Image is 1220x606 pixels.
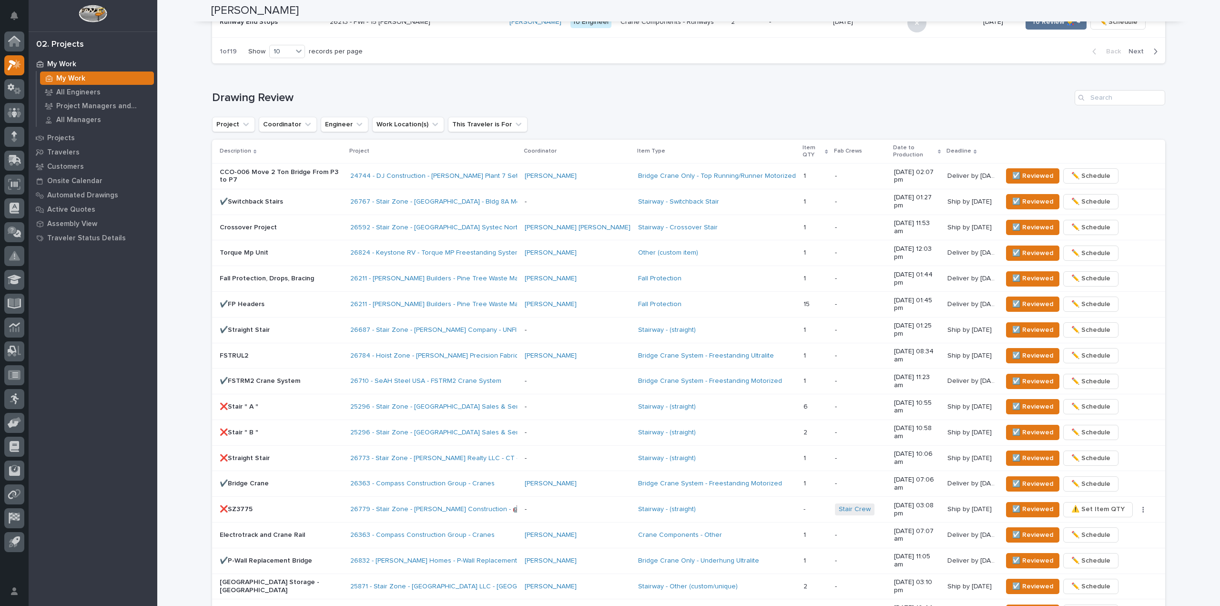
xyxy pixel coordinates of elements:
[638,249,698,257] a: Other (custom item)
[803,350,808,360] p: 1
[894,553,940,569] p: [DATE] 11:05 am
[803,143,823,160] p: Item QTY
[803,196,808,206] p: 1
[947,503,994,514] p: Ship by [DATE]
[835,172,886,180] p: -
[638,454,696,462] a: Stairway - (straight)
[803,222,808,232] p: 1
[37,113,157,126] a: All Managers
[270,47,293,57] div: 10
[1006,527,1059,543] button: ☑️ Reviewed
[1063,476,1118,492] button: ✏️ Schedule
[894,194,940,210] p: [DATE] 01:27 pm
[1006,451,1059,466] button: ☑️ Reviewed
[1006,476,1059,492] button: ☑️ Reviewed
[835,300,886,308] p: -
[525,326,630,334] p: -
[947,196,994,206] p: Ship by [DATE]
[1071,247,1110,259] span: ✏️ Schedule
[1012,222,1053,233] span: ☑️ Reviewed
[1012,427,1053,438] span: ☑️ Reviewed
[803,452,808,462] p: 1
[835,275,886,283] p: -
[835,429,886,437] p: -
[1006,322,1059,338] button: ☑️ Reviewed
[509,18,561,26] a: [PERSON_NAME]
[1071,581,1110,592] span: ✏️ Schedule
[638,224,718,232] a: Stairway - Crossover Stair
[1063,220,1118,235] button: ✏️ Schedule
[947,273,996,283] p: Deliver by [DATE]
[1071,222,1110,233] span: ✏️ Schedule
[894,450,940,466] p: [DATE] 10:06 am
[947,222,994,232] p: Ship by [DATE]
[212,7,1165,37] tr: Runway End Stops26213 - PWI - 15 [PERSON_NAME][PERSON_NAME] To EngineerCrane Components - Runways...
[1012,376,1053,387] span: ☑️ Reviewed
[1071,555,1110,566] span: ✏️ Schedule
[220,352,343,360] p: FSTRUL2
[834,146,862,156] p: Fab Crews
[638,172,796,180] a: Bridge Crane Only - Top Running/Runner Motorized
[894,245,940,261] p: [DATE] 12:03 pm
[620,18,723,26] p: Crane Components - Runways
[638,583,738,591] a: Stairway - Other (custom/unique)
[56,102,150,111] p: Project Managers and Engineers
[803,503,807,514] p: -
[350,583,661,591] a: 25871 - Stair Zone - [GEOGRAPHIC_DATA] LLC - [GEOGRAPHIC_DATA] Storage - [GEOGRAPHIC_DATA]
[330,18,497,26] p: 26213 - PWI - 15 [PERSON_NAME]
[211,4,299,18] h2: [PERSON_NAME]
[1012,503,1053,515] span: ☑️ Reviewed
[638,480,782,488] a: Bridge Crane System - Freestanding Motorized
[1012,581,1053,592] span: ☑️ Reviewed
[29,159,157,174] a: Customers
[835,531,886,539] p: -
[56,88,101,97] p: All Engineers
[835,352,886,360] p: -
[350,429,659,437] a: 25296 - Stair Zone - [GEOGRAPHIC_DATA] Sales & Service - [GEOGRAPHIC_DATA] Fire Training Cent
[1012,529,1053,541] span: ☑️ Reviewed
[220,578,343,595] p: [GEOGRAPHIC_DATA] Storage - [GEOGRAPHIC_DATA]
[1012,247,1053,259] span: ☑️ Reviewed
[803,427,809,437] p: 2
[56,116,101,124] p: All Managers
[1085,47,1125,56] button: Back
[638,352,774,360] a: Bridge Crane System - Freestanding Ultralite
[1006,579,1059,594] button: ☑️ Reviewed
[894,527,940,544] p: [DATE] 07:07 am
[220,377,343,385] p: ✔️FSTRM2 Crane System
[212,574,1165,599] tr: [GEOGRAPHIC_DATA] Storage - [GEOGRAPHIC_DATA]25871 - Stair Zone - [GEOGRAPHIC_DATA] LLC - [GEOGRA...
[769,18,825,26] p: -
[1012,478,1053,490] span: ☑️ Reviewed
[525,224,630,232] a: [PERSON_NAME] [PERSON_NAME]
[638,429,696,437] a: Stairway - (straight)
[212,394,1165,420] tr: ❌Stair " A "25296 - Stair Zone - [GEOGRAPHIC_DATA] Sales & Service - [GEOGRAPHIC_DATA] Fire Train...
[947,401,994,411] p: Ship by [DATE]
[220,531,343,539] p: Electrotrack and Crane Rail
[1063,246,1118,261] button: ✏️ Schedule
[29,231,157,245] a: Traveler Status Details
[1063,271,1118,287] button: ✏️ Schedule
[212,40,244,63] p: 1 of 19
[894,578,940,595] p: [DATE] 03:10 pm
[1071,529,1110,541] span: ✏️ Schedule
[525,249,577,257] a: [PERSON_NAME]
[525,403,630,411] p: -
[947,375,996,385] p: Deliver by [DATE]
[1006,220,1059,235] button: ☑️ Reviewed
[525,300,577,308] a: [PERSON_NAME]
[1071,478,1110,490] span: ✏️ Schedule
[29,57,157,71] a: My Work
[212,266,1165,292] tr: Fall Protection, Drops, Bracing26211 - [PERSON_NAME] Builders - Pine Tree Waste Maintenance Garag...
[894,322,940,338] p: [DATE] 01:25 pm
[835,403,886,411] p: -
[47,234,126,243] p: Traveler Status Details
[212,548,1165,574] tr: ✔️P-Wall Replacement Bridge26832 - [PERSON_NAME] Homes - P-Wall Replacement Bridge [PERSON_NAME] ...
[525,505,630,514] p: -
[525,377,630,385] p: -
[56,74,85,83] p: My Work
[212,215,1165,240] tr: Crossover Project26592 - Stair Zone - [GEOGRAPHIC_DATA] Systec North America Inc - Crossover Proj...
[1012,170,1053,182] span: ☑️ Reviewed
[894,502,940,518] p: [DATE] 03:08 pm
[37,85,157,99] a: All Engineers
[893,143,936,160] p: Date to Production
